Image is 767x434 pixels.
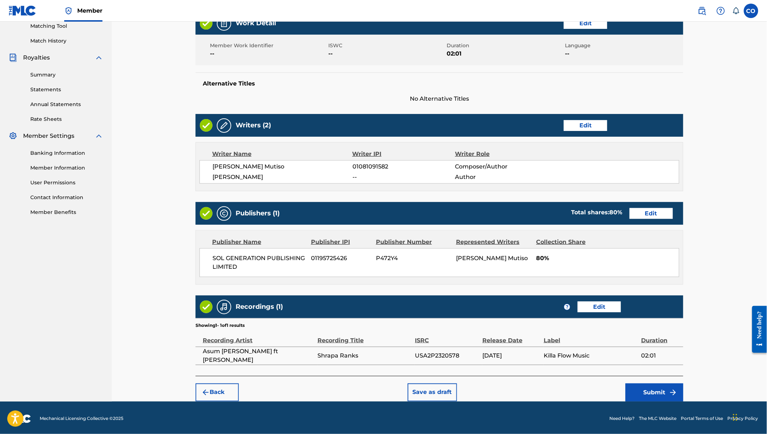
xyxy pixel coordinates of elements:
span: SOL GENERATION PUBLISHING LIMITED [212,254,306,271]
img: Valid [200,301,212,313]
a: User Permissions [30,179,103,187]
div: Help [714,4,728,18]
span: Composer/Author [455,162,548,171]
span: Duration [447,42,563,49]
img: Top Rightsholder [64,6,73,15]
img: 7ee5dd4eb1f8a8e3ef2f.svg [201,388,210,397]
a: Matching Tool [30,22,103,30]
span: -- [565,49,681,58]
h5: Recordings (1) [236,303,283,311]
img: Valid [200,17,212,30]
h5: Writers (2) [236,121,271,130]
span: -- [210,49,326,58]
button: Save as draft [408,383,457,402]
span: Member Settings [23,132,74,140]
a: Contact Information [30,194,103,201]
span: Killa Flow Music [544,351,637,360]
span: P472Y4 [376,254,451,263]
span: [PERSON_NAME] [212,173,352,181]
div: Writer Name [212,150,352,158]
div: Writer IPI [352,150,455,158]
h5: Alternative Titles [203,80,676,87]
span: USA2P2320578 [415,351,479,360]
span: Asum [PERSON_NAME] ft [PERSON_NAME] [203,347,314,364]
a: Summary [30,71,103,79]
div: ISRC [415,329,479,345]
h5: Work Detail [236,19,276,27]
a: Need Help? [610,416,635,422]
div: Recording Artist [203,329,314,345]
span: [DATE] [482,351,540,360]
button: Edit [630,208,673,219]
div: Total shares: [571,208,622,217]
span: 02:01 [641,351,680,360]
a: Rate Sheets [30,115,103,123]
img: Royalties [9,53,17,62]
div: Collection Share [536,238,606,246]
div: Duration [641,329,680,345]
div: Recording Title [317,329,411,345]
img: Member Settings [9,132,17,140]
img: Writers [220,121,228,130]
span: -- [352,173,455,181]
a: Match History [30,37,103,45]
div: Drag [733,407,737,428]
img: Valid [200,207,212,220]
div: Publisher Number [376,238,451,246]
div: Release Date [482,329,540,345]
div: User Menu [744,4,758,18]
img: Valid [200,119,212,132]
span: Royalties [23,53,50,62]
h5: Publishers (1) [236,209,280,218]
a: Public Search [695,4,709,18]
span: Member Work Identifier [210,42,326,49]
a: Banking Information [30,149,103,157]
span: Shrapa Ranks [317,351,411,360]
span: Member [77,6,102,15]
button: Edit [564,18,607,29]
span: Author [455,173,548,181]
span: 01081091582 [352,162,455,171]
span: ISWC [328,42,445,49]
div: Notifications [732,7,740,14]
button: Back [196,383,239,402]
button: Edit [578,302,621,312]
button: Submit [626,383,683,402]
span: ? [564,304,570,310]
div: Writer Role [455,150,548,158]
div: Publisher IPI [311,238,371,246]
div: Represented Writers [456,238,531,246]
span: 80% [536,254,679,263]
span: No Alternative Titles [196,95,683,103]
iframe: Chat Widget [731,399,767,434]
a: The MLC Website [639,416,677,422]
img: expand [95,53,103,62]
img: Publishers [220,209,228,218]
span: [PERSON_NAME] Mutiso [456,255,528,262]
a: Member Information [30,164,103,172]
a: Portal Terms of Use [681,416,723,422]
img: f7272a7cc735f4ea7f67.svg [669,388,678,397]
span: 02:01 [447,49,563,58]
a: Statements [30,86,103,93]
button: Edit [564,120,607,131]
a: Privacy Policy [728,416,758,422]
span: Language [565,42,681,49]
span: 80 % [609,209,622,216]
p: Showing 1 - 1 of 1 results [196,322,245,329]
span: -- [328,49,445,58]
a: Member Benefits [30,209,103,216]
img: search [698,6,706,15]
img: expand [95,132,103,140]
img: MLC Logo [9,5,36,16]
div: Label [544,329,637,345]
img: Work Detail [220,19,228,28]
span: [PERSON_NAME] Mutiso [212,162,352,171]
a: Annual Statements [30,101,103,108]
img: help [716,6,725,15]
span: 01195725426 [311,254,371,263]
iframe: Resource Center [747,301,767,359]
